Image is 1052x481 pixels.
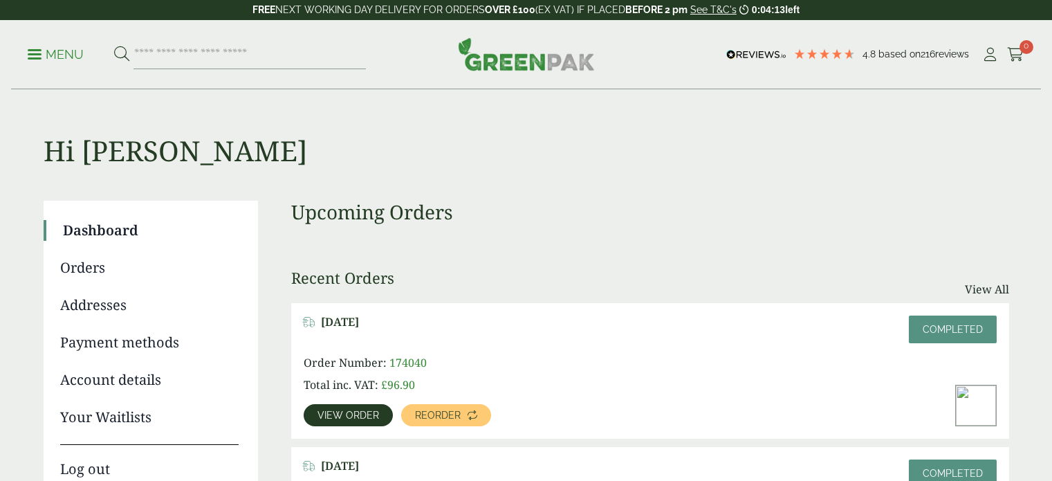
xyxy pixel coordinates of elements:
span: View order [317,410,379,420]
a: Addresses [60,295,239,316]
i: My Account [981,48,999,62]
span: 0:04:13 [752,4,785,15]
strong: FREE [252,4,275,15]
img: dsc_0112a_1-300x449.jpg [956,385,996,426]
strong: OVER £100 [485,4,535,15]
bdi: 96.90 [381,377,415,392]
a: 0 [1007,44,1024,65]
span: 0 [1019,40,1033,54]
a: View All [965,281,1009,298]
img: REVIEWS.io [726,50,786,60]
a: Menu [28,46,84,60]
span: £ [381,377,387,392]
h3: Upcoming Orders [291,201,1009,224]
span: left [785,4,800,15]
p: Menu [28,46,84,63]
a: Dashboard [63,220,239,241]
span: Completed [923,324,983,335]
a: Orders [60,257,239,278]
a: See T&C's [690,4,737,15]
span: Total inc. VAT: [304,377,378,392]
a: View order [304,404,393,426]
span: Order Number: [304,355,387,370]
span: [DATE] [321,460,359,473]
span: Reorder [415,410,461,420]
img: GreenPak Supplies [458,37,595,71]
span: Based on [878,48,921,60]
h3: Recent Orders [291,269,394,287]
span: 216 [921,48,935,60]
a: Your Waitlists [60,407,239,428]
div: 4.79 Stars [793,48,856,60]
i: Cart [1007,48,1024,62]
a: Reorder [401,404,491,426]
strong: BEFORE 2 pm [625,4,688,15]
a: Log out [60,444,239,480]
a: Payment methods [60,332,239,353]
span: Completed [923,468,983,479]
span: 4.8 [862,48,878,60]
h1: Hi [PERSON_NAME] [44,90,1009,167]
a: Account details [60,370,239,390]
span: 174040 [389,355,427,370]
span: reviews [935,48,969,60]
span: [DATE] [321,316,359,329]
